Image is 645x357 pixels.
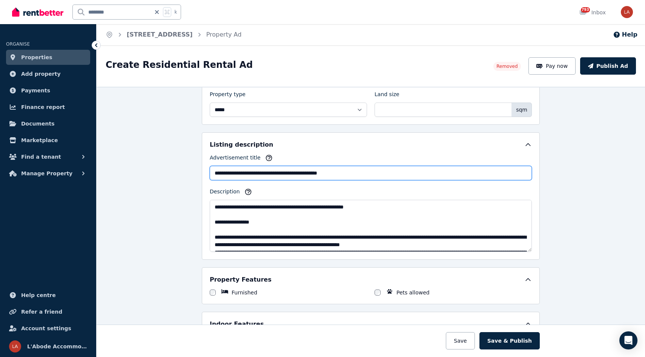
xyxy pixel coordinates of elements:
[396,289,430,296] label: Pets allowed
[21,291,56,300] span: Help centre
[210,140,273,149] h5: Listing description
[6,321,90,336] a: Account settings
[97,24,250,45] nav: Breadcrumb
[6,66,90,81] a: Add property
[27,342,87,351] span: L'Abode Accommodation Specialist
[21,69,61,78] span: Add property
[6,41,30,47] span: ORGANISE
[528,57,576,75] button: Pay now
[174,9,177,15] span: k
[496,63,518,69] span: Removed
[210,320,264,329] h5: Indoor Features
[6,288,90,303] a: Help centre
[12,6,63,18] img: RentBetter
[21,136,58,145] span: Marketplace
[6,133,90,148] a: Marketplace
[621,6,633,18] img: L'Abode Accommodation Specialist
[6,116,90,131] a: Documents
[6,149,90,164] button: Find a tenant
[210,154,261,164] label: Advertisement title
[21,119,55,128] span: Documents
[106,59,253,71] h1: Create Residential Rental Ad
[6,304,90,319] a: Refer a friend
[581,7,590,12] span: 793
[580,57,636,75] button: Publish Ad
[579,9,606,16] div: Inbox
[127,31,193,38] a: [STREET_ADDRESS]
[232,289,257,296] label: Furnished
[206,31,242,38] a: Property Ad
[6,166,90,181] button: Manage Property
[9,340,21,352] img: L'Abode Accommodation Specialist
[6,100,90,115] a: Finance report
[21,103,65,112] span: Finance report
[619,331,637,349] div: Open Intercom Messenger
[21,86,50,95] span: Payments
[210,188,240,198] label: Description
[21,152,61,161] span: Find a tenant
[479,332,540,349] button: Save & Publish
[210,275,272,284] h5: Property Features
[613,30,637,39] button: Help
[375,90,399,101] label: Land size
[21,169,72,178] span: Manage Property
[21,307,62,316] span: Refer a friend
[21,53,52,62] span: Properties
[446,332,475,349] button: Save
[21,324,71,333] span: Account settings
[210,90,246,101] label: Property type
[6,83,90,98] a: Payments
[6,50,90,65] a: Properties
